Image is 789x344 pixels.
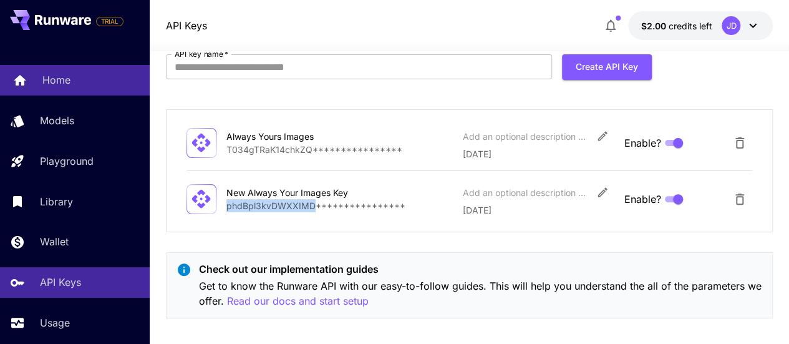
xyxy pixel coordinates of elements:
span: Enable? [624,135,661,150]
div: Add an optional description or comment [463,186,588,199]
p: API Keys [40,275,81,290]
label: API key name [175,49,228,59]
div: New Always Your Images Key [226,186,351,199]
span: $2.00 [641,21,668,31]
p: Usage [40,315,70,330]
div: Add an optional description or comment [463,130,588,143]
p: Models [40,113,74,128]
button: Edit [591,125,614,147]
div: JD [722,16,740,35]
p: [DATE] [463,204,614,217]
button: Delete API Key [727,130,752,155]
p: [DATE] [463,147,614,160]
button: Edit [591,181,614,204]
span: Add your payment card to enable full platform functionality. [96,14,123,29]
p: Get to know the Runware API with our easy-to-follow guides. This will help you understand the all... [199,278,763,309]
button: Delete API Key [727,187,752,212]
a: API Keys [166,18,207,33]
button: Read our docs and start setup [227,293,369,309]
p: Playground [40,154,94,169]
span: TRIAL [97,17,123,26]
button: Create API Key [562,54,652,80]
div: $2.00 [641,19,712,32]
button: $2.00JD [628,11,773,40]
p: Check out our implementation guides [199,262,763,277]
p: Library [40,194,73,209]
nav: breadcrumb [166,18,207,33]
div: Always Yours Images [226,130,351,143]
span: credits left [668,21,712,31]
p: Home [42,72,70,87]
p: Wallet [40,234,69,249]
span: Enable? [624,192,661,207]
